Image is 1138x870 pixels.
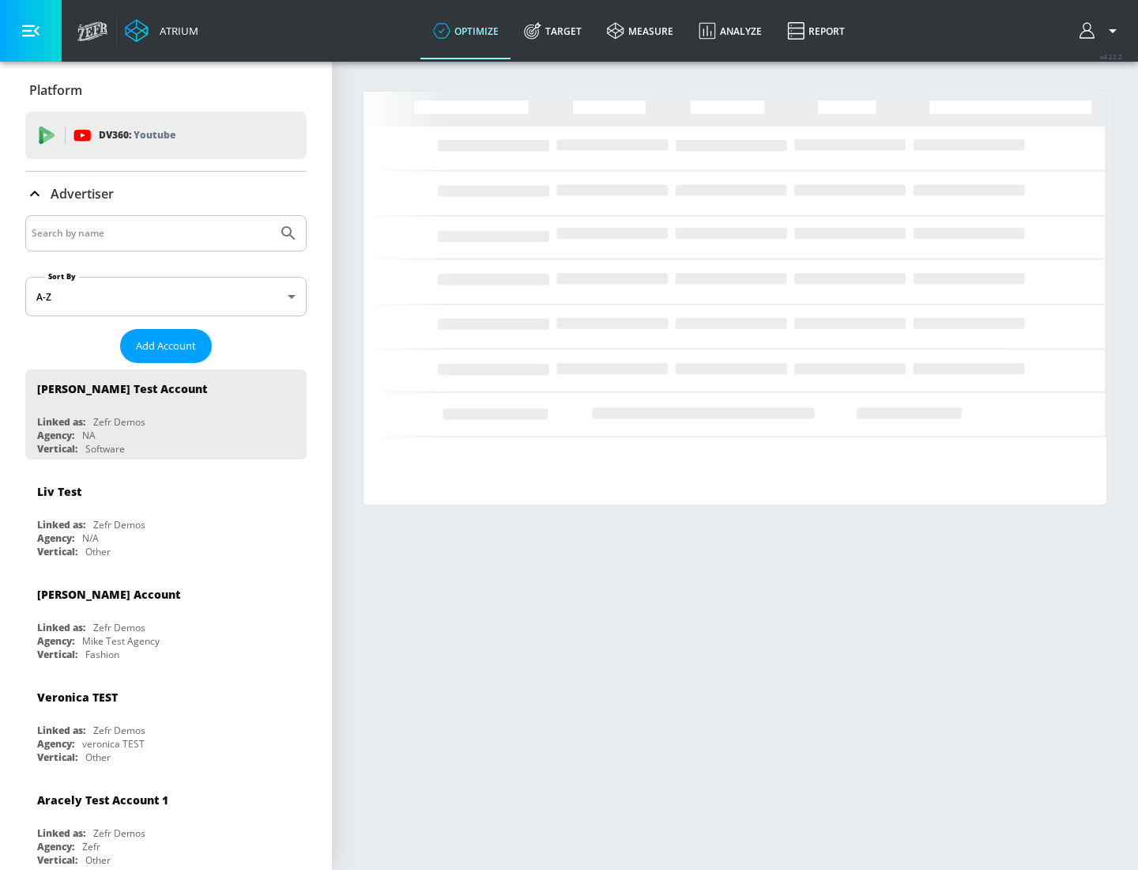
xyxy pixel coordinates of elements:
a: Report [774,2,857,59]
button: Add Account [120,329,212,363]
div: [PERSON_NAME] AccountLinked as:Zefr DemosAgency:Mike Test AgencyVertical:Fashion [25,575,307,665]
p: DV360: [99,127,175,144]
div: Zefr [82,840,100,853]
div: Advertiser [25,172,307,216]
div: Zefr Demos [93,826,145,840]
div: Software [85,442,125,456]
div: Vertical: [37,853,77,867]
div: Zefr Demos [93,518,145,531]
div: Vertical: [37,442,77,456]
span: Add Account [136,337,196,355]
div: Fashion [85,648,119,661]
div: Vertical: [37,545,77,558]
div: Vertical: [37,648,77,661]
label: Sort By [45,271,79,282]
div: Veronica TESTLinked as:Zefr DemosAgency:veronica TESTVertical:Other [25,678,307,768]
div: Vertical: [37,751,77,764]
a: optimize [420,2,511,59]
div: Linked as: [37,415,85,429]
div: Zefr Demos [93,724,145,737]
p: Youtube [134,127,175,143]
div: [PERSON_NAME] Test AccountLinked as:Zefr DemosAgency:NAVertical:Software [25,369,307,460]
a: Analyze [686,2,774,59]
div: Agency: [37,531,74,545]
p: Advertiser [51,185,114,202]
div: Linked as: [37,621,85,634]
div: [PERSON_NAME] Account [37,587,180,602]
div: Other [85,853,111,867]
div: NA [82,429,96,442]
div: Other [85,751,111,764]
div: Liv TestLinked as:Zefr DemosAgency:N/AVertical:Other [25,472,307,562]
a: Atrium [125,19,198,43]
div: Agency: [37,737,74,751]
div: Linked as: [37,518,85,531]
div: Veronica TEST [37,690,118,705]
div: Linked as: [37,826,85,840]
div: Agency: [37,840,74,853]
input: Search by name [32,223,271,244]
div: DV360: Youtube [25,112,307,159]
div: Zefr Demos [93,621,145,634]
a: Target [511,2,594,59]
div: Platform [25,68,307,112]
div: Mike Test Agency [82,634,160,648]
div: [PERSON_NAME] Test Account [37,381,207,396]
div: N/A [82,531,99,545]
div: Agency: [37,634,74,648]
div: Aracely Test Account 1 [37,792,168,808]
span: v 4.22.2 [1100,52,1122,61]
div: A-Z [25,277,307,316]
p: Platform [29,81,82,99]
div: Linked as: [37,724,85,737]
div: Zefr Demos [93,415,145,429]
div: Atrium [153,24,198,38]
div: veronica TEST [82,737,145,751]
div: Liv Test [37,484,81,499]
div: Agency: [37,429,74,442]
a: measure [594,2,686,59]
div: Other [85,545,111,558]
